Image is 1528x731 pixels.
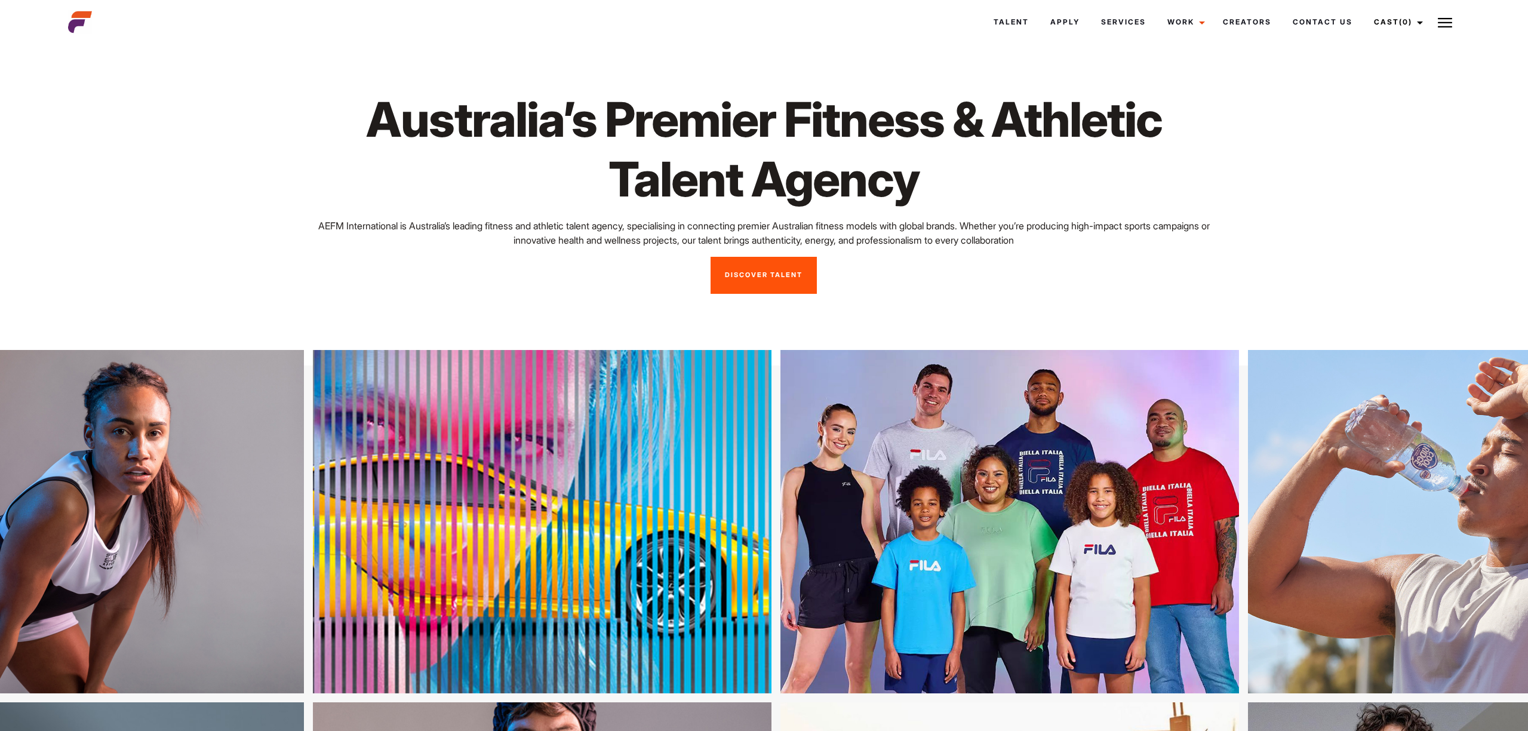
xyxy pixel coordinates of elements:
[711,257,817,294] a: Discover Talent
[1090,6,1157,38] a: Services
[303,90,1226,209] h1: Australia’s Premier Fitness & Athletic Talent Agency
[703,350,1162,694] img: dfnfnfn
[236,350,694,694] img: cwsc
[1212,6,1282,38] a: Creators
[1363,6,1430,38] a: Cast(0)
[983,6,1040,38] a: Talent
[1399,17,1412,26] span: (0)
[1438,16,1452,30] img: Burger icon
[68,10,92,34] img: cropped-aefm-brand-fav-22-square.png
[1040,6,1090,38] a: Apply
[1157,6,1212,38] a: Work
[1282,6,1363,38] a: Contact Us
[303,219,1226,247] p: AEFM International is Australia’s leading fitness and athletic talent agency, specialising in con...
